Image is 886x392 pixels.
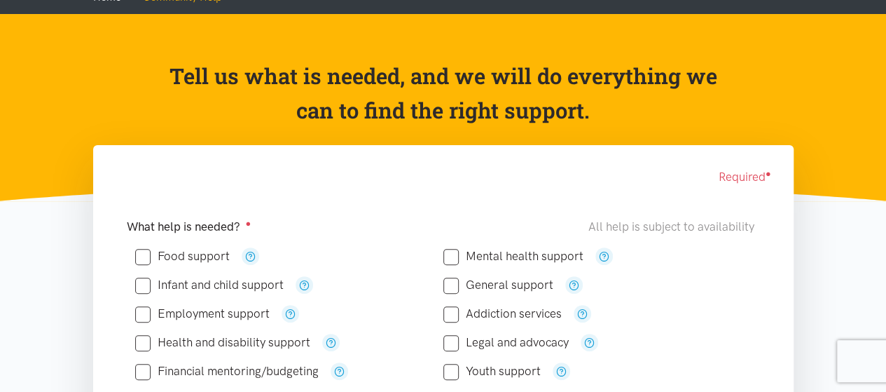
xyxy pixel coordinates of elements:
label: Addiction services [443,308,562,320]
sup: ● [246,218,251,229]
sup: ● [766,168,771,179]
div: Required [116,168,771,187]
label: Financial mentoring/budgeting [135,365,319,377]
label: Food support [135,250,230,262]
label: Youth support [443,365,541,377]
p: Tell us what is needed, and we will do everything we can to find the right support. [165,59,721,128]
label: Mental health support [443,250,583,262]
label: Infant and child support [135,279,284,291]
div: All help is subject to availability [588,217,760,236]
label: General support [443,279,553,291]
label: What help is needed? [127,217,251,236]
label: Legal and advocacy [443,337,569,349]
label: Employment support [135,308,270,320]
label: Health and disability support [135,337,310,349]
